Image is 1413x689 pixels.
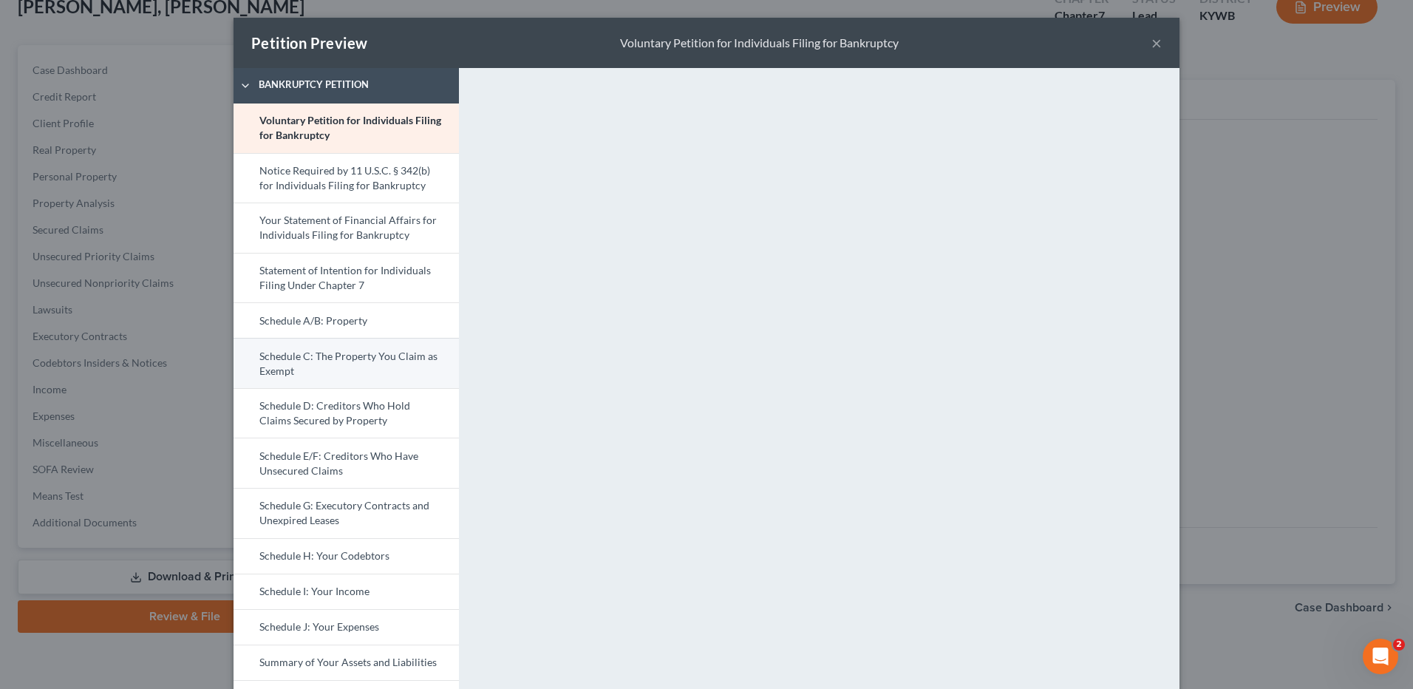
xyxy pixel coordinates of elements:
[620,35,899,52] div: Voluntary Petition for Individuals Filing for Bankruptcy
[234,68,459,103] a: Bankruptcy Petition
[1151,34,1162,52] button: ×
[234,302,459,338] a: Schedule A/B: Property
[234,153,459,203] a: Notice Required by 11 U.S.C. § 342(b) for Individuals Filing for Bankruptcy
[234,253,459,303] a: Statement of Intention for Individuals Filing Under Chapter 7
[234,488,459,538] a: Schedule G: Executory Contracts and Unexpired Leases
[251,78,460,92] span: Bankruptcy Petition
[251,33,367,53] div: Petition Preview
[234,203,459,253] a: Your Statement of Financial Affairs for Individuals Filing for Bankruptcy
[1393,639,1405,651] span: 2
[234,645,459,680] a: Summary of Your Assets and Liabilities
[234,338,459,388] a: Schedule C: The Property You Claim as Exempt
[234,103,459,153] a: Voluntary Petition for Individuals Filing for Bankruptcy
[1363,639,1398,674] iframe: Intercom live chat
[234,538,459,574] a: Schedule H: Your Codebtors
[234,574,459,609] a: Schedule I: Your Income
[234,438,459,488] a: Schedule E/F: Creditors Who Have Unsecured Claims
[234,388,459,438] a: Schedule D: Creditors Who Hold Claims Secured by Property
[234,609,459,645] a: Schedule J: Your Expenses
